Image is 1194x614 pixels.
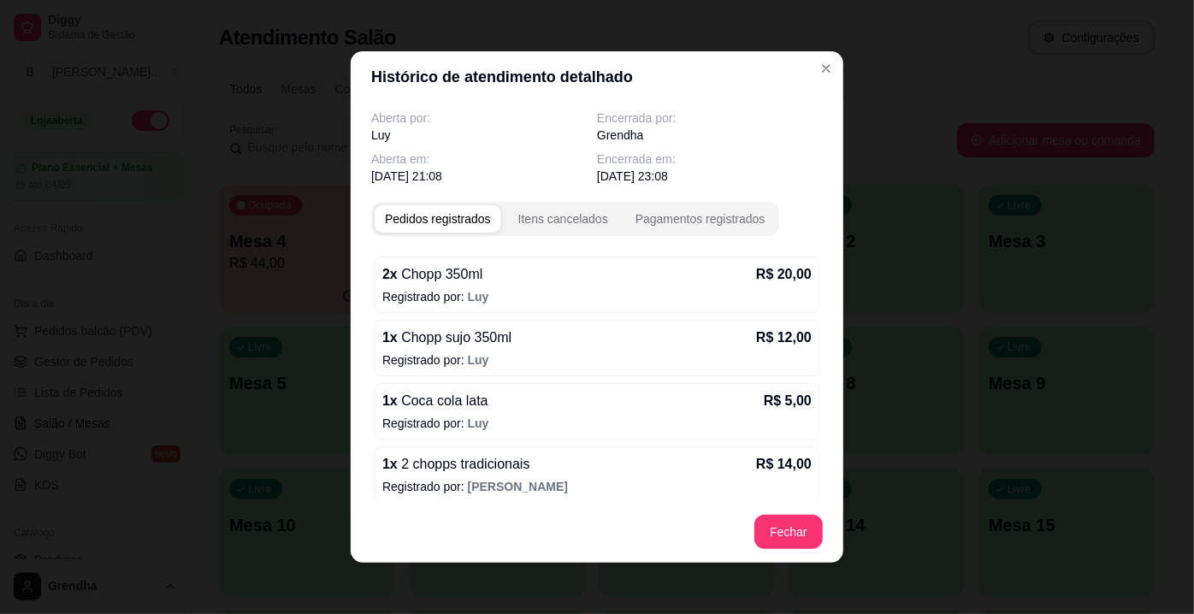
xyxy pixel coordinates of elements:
p: [DATE] 21:08 [371,168,597,185]
span: Coca cola lata [398,393,488,408]
span: 2 chopps tradicionais [398,457,530,471]
p: Registrado por: [382,288,812,305]
header: Histórico de atendimento detalhado [351,51,843,103]
p: Registrado por: [382,351,812,369]
span: Luy [468,353,489,367]
p: [DATE] 23:08 [597,168,823,185]
p: R$ 5,00 [764,391,812,411]
span: Chopp sujo 350ml [398,330,511,345]
p: Aberta em: [371,151,597,168]
p: 1 x [382,391,488,411]
p: Registrado por: [382,415,812,432]
button: Fechar [754,515,823,549]
span: [PERSON_NAME] [468,480,568,493]
button: Close [813,55,840,82]
p: 2 x [382,264,482,285]
span: Luy [468,290,489,304]
p: Registrado por: [382,478,812,495]
div: Pedidos registrados [385,210,491,227]
p: 1 x [382,454,530,475]
div: Itens cancelados [518,210,608,227]
p: Luy [371,127,597,144]
p: Encerrada em: [597,151,823,168]
p: Grendha [597,127,823,144]
div: Pagamentos registrados [635,210,765,227]
p: R$ 20,00 [756,264,812,285]
span: Chopp 350ml [398,267,483,281]
p: Encerrada por: [597,109,823,127]
span: Luy [468,416,489,430]
p: R$ 12,00 [756,328,812,348]
p: 1 x [382,328,511,348]
p: R$ 14,00 [756,454,812,475]
p: Aberta por: [371,109,597,127]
